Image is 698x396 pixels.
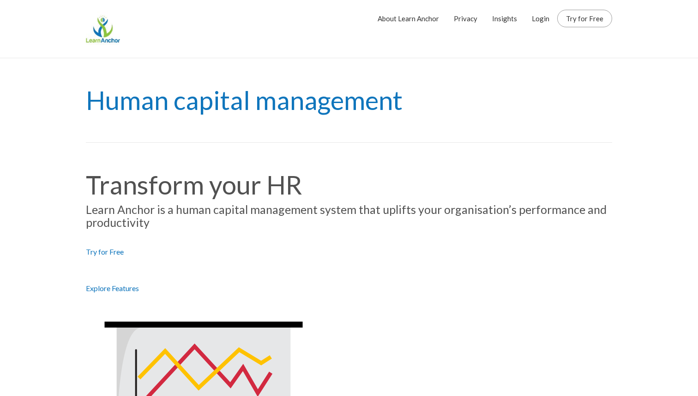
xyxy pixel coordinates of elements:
[86,12,120,46] img: Learn Anchor
[86,171,612,199] h1: Transform your HR
[86,203,612,229] h4: Learn Anchor is a human capital management system that uplifts your organisation’s performance an...
[86,284,139,292] a: Explore Features
[378,7,439,30] a: About Learn Anchor
[532,7,549,30] a: Login
[86,247,124,256] a: Try for Free
[566,14,603,23] a: Try for Free
[454,7,477,30] a: Privacy
[492,7,517,30] a: Insights
[86,58,612,143] h1: Human capital management
[641,338,698,382] iframe: chat widget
